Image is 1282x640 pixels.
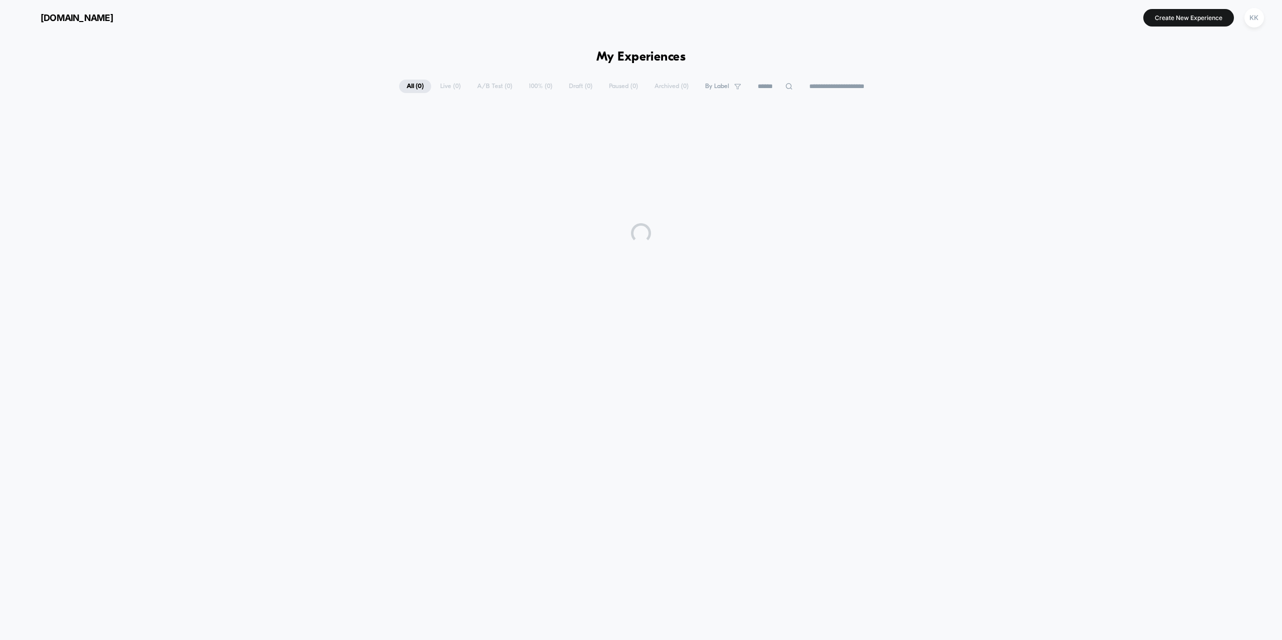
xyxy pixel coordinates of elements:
div: KK [1244,8,1264,28]
button: KK [1241,8,1267,28]
span: All ( 0 ) [399,80,431,93]
span: [DOMAIN_NAME] [41,13,113,23]
h1: My Experiences [596,50,686,65]
button: [DOMAIN_NAME] [15,10,116,26]
span: By Label [705,83,729,90]
button: Create New Experience [1143,9,1234,27]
